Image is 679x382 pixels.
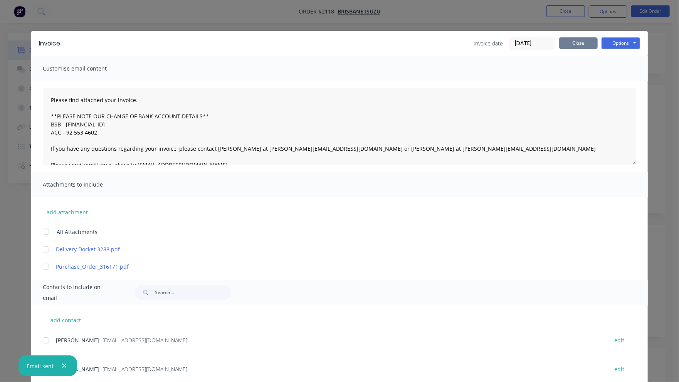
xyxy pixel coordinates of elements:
textarea: Please find attached your invoice. **PLEASE NOTE OUR CHANGE OF BANK ACCOUNT DETAILS** BSB - [FINA... [43,88,636,165]
div: Invoice [39,39,60,48]
button: add attachment [43,206,92,218]
span: All Attachments [57,228,97,236]
span: Customise email content [43,63,128,74]
a: Purchase_Order_316171.pdf [56,263,600,271]
button: Close [559,37,598,49]
span: [PERSON_NAME] [56,337,99,344]
button: add contact [43,314,89,326]
span: - [EMAIL_ADDRESS][DOMAIN_NAME] [99,337,187,344]
button: edit [610,335,629,345]
input: Search... [155,285,231,300]
span: [PERSON_NAME] [56,365,99,373]
span: Attachments to include [43,179,128,190]
div: Email sent [27,362,54,370]
span: Invoice date [474,39,503,47]
button: Options [602,37,640,49]
span: Contacts to include on email [43,282,116,303]
span: - [EMAIL_ADDRESS][DOMAIN_NAME] [99,365,187,373]
button: edit [610,364,629,374]
a: Delivery Docket 3288.pdf [56,245,600,253]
